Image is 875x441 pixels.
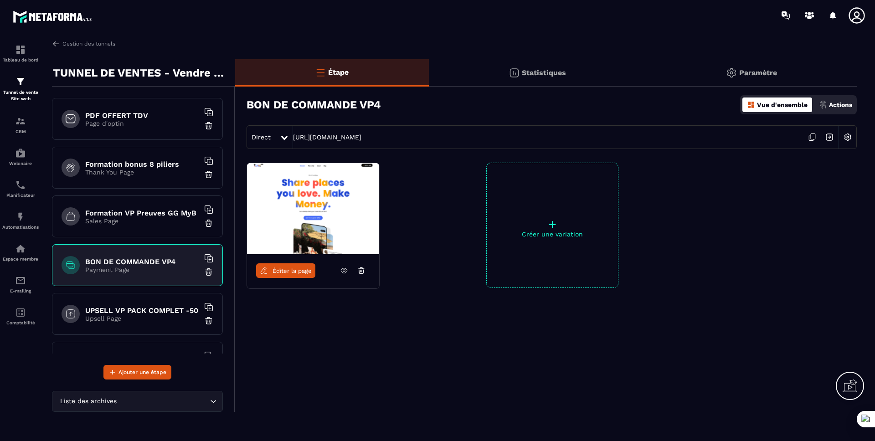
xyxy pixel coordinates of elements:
[2,161,39,166] p: Webinaire
[522,68,566,77] p: Statistiques
[2,320,39,325] p: Comptabilité
[52,40,60,48] img: arrow
[2,205,39,236] a: automationsautomationsAutomatisations
[85,257,199,266] h6: BON DE COMMANDE VP4
[247,163,379,254] img: image
[13,8,95,25] img: logo
[747,101,755,109] img: dashboard-orange.40269519.svg
[487,231,618,238] p: Créer une variation
[15,307,26,318] img: accountant
[839,128,856,146] img: setting-w.858f3a88.svg
[15,116,26,127] img: formation
[829,101,852,108] p: Actions
[2,69,39,109] a: formationformationTunnel de vente Site web
[328,68,349,77] p: Étape
[85,120,199,127] p: Page d'optin
[293,133,361,141] a: [URL][DOMAIN_NAME]
[487,218,618,231] p: +
[2,37,39,69] a: formationformationTableau de bord
[103,365,171,379] button: Ajouter une étape
[58,396,118,406] span: Liste des archives
[2,89,39,102] p: Tunnel de vente Site web
[85,169,199,176] p: Thank You Page
[15,275,26,286] img: email
[757,101,808,108] p: Vue d'ensemble
[2,236,39,268] a: automationsautomationsEspace membre
[118,368,166,377] span: Ajouter une étape
[204,316,213,325] img: trash
[2,57,39,62] p: Tableau de bord
[15,179,26,190] img: scheduler
[819,101,827,109] img: actions.d6e523a2.png
[85,160,199,169] h6: Formation bonus 8 piliers
[204,170,213,179] img: trash
[15,211,26,222] img: automations
[821,128,838,146] img: arrow-next.bcc2205e.svg
[256,263,315,278] a: Éditer la page
[2,129,39,134] p: CRM
[315,67,326,78] img: bars-o.4a397970.svg
[53,64,228,82] p: TUNNEL DE VENTES - Vendre Plus
[52,391,223,412] div: Search for option
[273,267,312,274] span: Éditer la page
[15,243,26,254] img: automations
[204,267,213,277] img: trash
[85,209,199,217] h6: Formation VP Preuves GG MyB
[252,133,271,141] span: Direct
[726,67,737,78] img: setting-gr.5f69749f.svg
[2,173,39,205] a: schedulerschedulerPlanificateur
[52,40,115,48] a: Gestion des tunnels
[2,109,39,141] a: formationformationCRM
[204,121,213,130] img: trash
[118,396,208,406] input: Search for option
[85,266,199,273] p: Payment Page
[15,44,26,55] img: formation
[2,225,39,230] p: Automatisations
[15,148,26,159] img: automations
[2,300,39,332] a: accountantaccountantComptabilité
[2,268,39,300] a: emailemailE-mailing
[85,315,199,322] p: Upsell Page
[247,98,381,111] h3: BON DE COMMANDE VP4
[2,256,39,262] p: Espace membre
[2,141,39,173] a: automationsautomationsWebinaire
[2,288,39,293] p: E-mailing
[15,76,26,87] img: formation
[204,219,213,228] img: trash
[2,193,39,198] p: Planificateur
[85,217,199,225] p: Sales Page
[739,68,777,77] p: Paramètre
[85,306,199,315] h6: UPSELL VP PACK COMPLET -50
[509,67,520,78] img: stats.20deebd0.svg
[85,111,199,120] h6: PDF OFFERT TDV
